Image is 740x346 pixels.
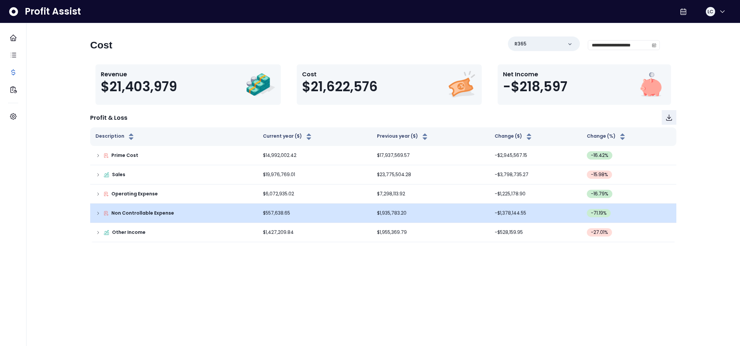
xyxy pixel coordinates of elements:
button: Change ($) [495,133,533,141]
span: Profit Assist [25,6,81,18]
td: $6,072,935.02 [258,184,372,204]
td: -$528,159.95 [489,223,582,242]
td: -$3,798,735.27 [489,165,582,184]
td: $1,935,783.20 [372,204,489,223]
p: Other Income [112,229,146,236]
button: Description [95,133,135,141]
span: -$218,597 [503,79,567,95]
p: Operating Expense [111,190,158,197]
p: R365 [515,40,526,47]
img: Revenue [246,70,276,100]
button: Current year ($) [263,133,313,141]
button: Change (%) [587,133,627,141]
img: Cost [447,70,476,100]
p: Non Controllable Expense [111,210,174,217]
td: $17,937,569.57 [372,146,489,165]
svg: calendar [652,43,656,47]
span: -16.42 % [591,152,608,159]
td: -$1,225,178.90 [489,184,582,204]
td: $7,298,113.92 [372,184,489,204]
img: Net Income [636,70,666,100]
button: Previous year ($) [377,133,429,141]
button: Download [662,110,676,125]
p: Net Income [503,70,567,79]
td: -$1,378,144.55 [489,204,582,223]
h2: Cost [90,39,112,51]
td: $1,955,369.79 [372,223,489,242]
p: Profit & Loss [90,113,127,122]
span: -15.98 % [591,171,608,178]
span: -71.19 % [591,210,607,217]
span: -16.79 % [591,190,608,197]
p: Sales [112,171,125,178]
td: -$2,945,567.15 [489,146,582,165]
p: Cost [302,70,378,79]
p: Revenue [101,70,177,79]
td: $14,992,002.42 [258,146,372,165]
span: $21,403,979 [101,79,177,95]
td: $19,976,769.01 [258,165,372,184]
td: $23,775,504.28 [372,165,489,184]
span: $21,622,576 [302,79,378,95]
td: $557,638.65 [258,204,372,223]
span: LC [708,8,713,15]
p: Prime Cost [111,152,138,159]
td: $1,427,209.84 [258,223,372,242]
span: -27.01 % [591,229,608,236]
